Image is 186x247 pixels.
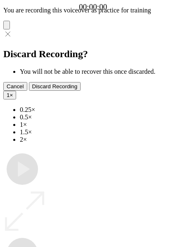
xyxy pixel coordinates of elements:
li: 1× [20,121,183,128]
a: 00:00:00 [79,2,107,12]
h2: Discard Recording? [3,48,183,60]
li: 0.5× [20,114,183,121]
li: 1.5× [20,128,183,136]
li: 0.25× [20,106,183,114]
button: Discard Recording [29,82,81,91]
p: You are recording this voiceover as practice for training [3,7,183,14]
span: 1 [7,92,10,98]
button: Cancel [3,82,27,91]
li: You will not be able to recover this once discarded. [20,68,183,75]
li: 2× [20,136,183,143]
button: 1× [3,91,16,99]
